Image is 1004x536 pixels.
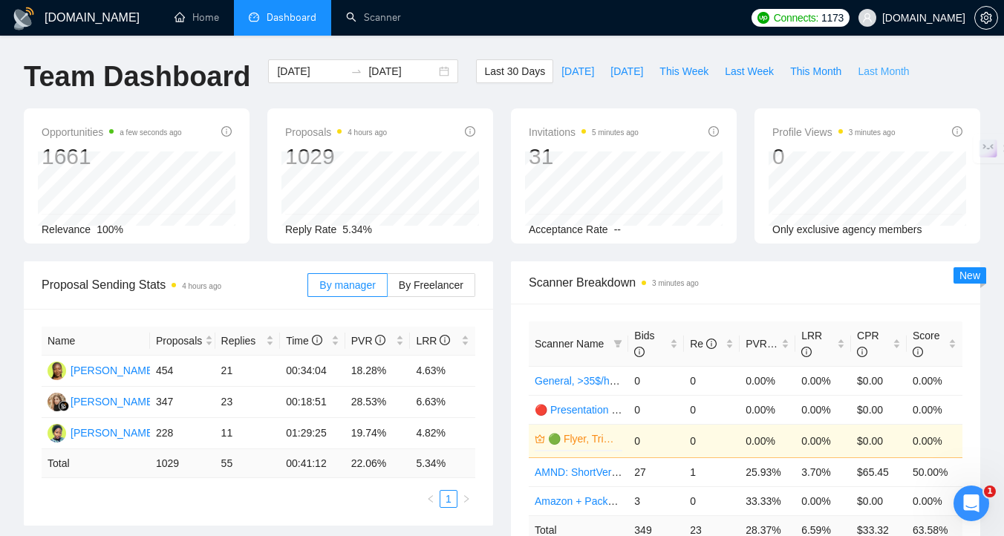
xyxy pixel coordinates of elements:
[440,335,450,345] span: info-circle
[858,63,909,79] span: Last Month
[614,223,621,235] span: --
[801,347,812,357] span: info-circle
[286,335,322,347] span: Time
[907,366,962,395] td: 0.00%
[862,13,873,23] span: user
[740,366,795,395] td: 0.00%
[740,424,795,457] td: 0.00%
[71,362,156,379] div: [PERSON_NAME]
[975,12,997,24] span: setting
[757,12,769,24] img: upwork-logo.png
[42,449,150,478] td: Total
[215,449,281,478] td: 55
[215,387,281,418] td: 23
[280,387,345,418] td: 00:18:51
[610,333,625,355] span: filter
[628,366,684,395] td: 0
[182,282,221,290] time: 4 hours ago
[740,457,795,486] td: 25.93%
[150,356,215,387] td: 454
[535,495,783,507] a: Amazon + Package, Short prompt, >35$/h, no agency
[628,424,684,457] td: 0
[535,434,545,444] span: crown
[801,330,822,358] span: LRR
[48,362,66,380] img: D
[782,59,850,83] button: This Month
[345,449,411,478] td: 22.06 %
[708,126,719,137] span: info-circle
[725,63,774,79] span: Last Week
[42,123,182,141] span: Opportunities
[42,275,307,294] span: Proposal Sending Stats
[954,486,989,521] iframe: Intercom live chat
[410,449,475,478] td: 5.34 %
[24,59,250,94] h1: Team Dashboard
[628,457,684,486] td: 27
[684,395,740,424] td: 0
[772,223,922,235] span: Only exclusive agency members
[267,11,316,24] span: Dashboard
[351,335,386,347] span: PVR
[42,327,150,356] th: Name
[348,128,387,137] time: 4 hours ago
[628,395,684,424] td: 0
[399,279,463,291] span: By Freelancer
[684,486,740,515] td: 0
[561,63,594,79] span: [DATE]
[351,65,362,77] span: to
[368,63,436,79] input: End date
[375,335,385,345] span: info-circle
[351,65,362,77] span: swap-right
[984,486,996,497] span: 1
[150,327,215,356] th: Proposals
[150,418,215,449] td: 228
[280,449,345,478] td: 00:41:12
[857,347,867,357] span: info-circle
[120,128,181,137] time: a few seconds ago
[215,356,281,387] td: 21
[610,63,643,79] span: [DATE]
[48,395,156,407] a: KY[PERSON_NAME]
[913,330,940,358] span: Score
[484,63,545,79] span: Last 30 Days
[535,404,697,416] a: 🔴 Presentation >35$/h, no agency
[280,418,345,449] td: 01:29:25
[907,395,962,424] td: 0.00%
[795,366,851,395] td: 0.00%
[529,143,639,171] div: 31
[457,490,475,508] button: right
[529,123,639,141] span: Invitations
[312,335,322,345] span: info-circle
[548,431,619,447] a: 🟢 Flyer, Triplet, Pamphlet, Hangout >36$/h, no agency
[851,486,907,515] td: $0.00
[440,490,457,508] li: 1
[440,491,457,507] a: 1
[652,279,699,287] time: 3 minutes ago
[690,338,717,350] span: Re
[42,223,91,235] span: Relevance
[71,393,156,410] div: [PERSON_NAME]
[795,424,851,457] td: 0.00%
[59,401,69,411] img: gigradar-bm.png
[851,395,907,424] td: $0.00
[476,59,553,83] button: Last 30 Days
[249,12,259,22] span: dashboard
[535,375,663,387] a: General, >35$/h, no agency
[150,449,215,478] td: 1029
[659,63,708,79] span: This Week
[772,143,896,171] div: 0
[913,347,923,357] span: info-circle
[857,330,879,358] span: CPR
[416,335,450,347] span: LRR
[535,466,879,478] a: AMND: ShortVerT - Branding + Package, Short Prompt, >36$/h, no agency
[345,356,411,387] td: 18.28%
[795,486,851,515] td: 0.00%
[795,395,851,424] td: 0.00%
[746,338,780,350] span: PVR
[684,457,740,486] td: 1
[907,486,962,515] td: 0.00%
[280,356,345,387] td: 00:34:04
[602,59,651,83] button: [DATE]
[684,366,740,395] td: 0
[71,425,156,441] div: [PERSON_NAME]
